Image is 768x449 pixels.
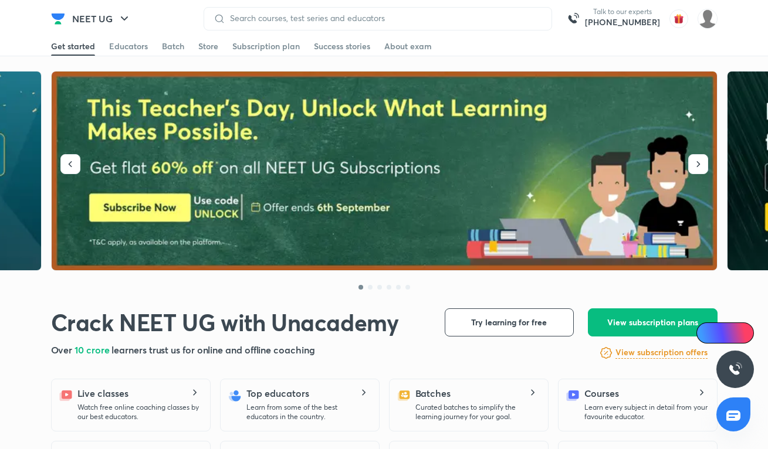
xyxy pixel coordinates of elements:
[415,403,539,421] p: Curated batches to simplify the learning journey for your goal.
[111,343,314,356] span: learners trust us for online and offline coaching
[471,317,547,328] span: Try learning for free
[615,346,708,359] h6: View subscription offers
[109,37,148,56] a: Educators
[198,37,218,56] a: Store
[51,40,95,52] div: Get started
[384,37,432,56] a: About exam
[415,386,451,400] h5: Batches
[585,16,660,28] a: [PHONE_NUMBER]
[162,37,184,56] a: Batch
[232,40,300,52] div: Subscription plan
[669,9,688,28] img: avatar
[716,328,747,338] span: Ai Doubts
[246,386,309,400] h5: Top educators
[65,7,138,30] button: NEET UG
[445,308,574,336] button: Try learning for free
[607,317,698,328] span: View subscription plans
[588,308,718,336] button: View subscription plans
[77,386,128,400] h5: Live classes
[246,403,370,421] p: Learn from some of the best educators in the country.
[384,40,432,52] div: About exam
[75,343,111,356] span: 10 crore
[109,40,148,52] div: Educators
[232,37,300,56] a: Subscription plan
[703,328,713,338] img: Icon
[615,346,708,360] a: View subscription offers
[198,40,218,52] div: Store
[314,40,370,52] div: Success stories
[51,343,75,356] span: Over
[51,37,95,56] a: Get started
[314,37,370,56] a: Success stories
[51,12,65,26] img: Company Logo
[696,322,754,343] a: Ai Doubts
[51,308,399,336] h1: Crack NEET UG with Unacademy
[162,40,184,52] div: Batch
[225,13,542,23] input: Search courses, test series and educators
[561,7,585,30] img: call-us
[698,9,718,29] img: Disha C
[585,7,660,16] p: Talk to our experts
[728,362,742,376] img: ttu
[584,403,708,421] p: Learn every subject in detail from your favourite educator.
[77,403,201,421] p: Watch free online coaching classes by our best educators.
[584,386,619,400] h5: Courses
